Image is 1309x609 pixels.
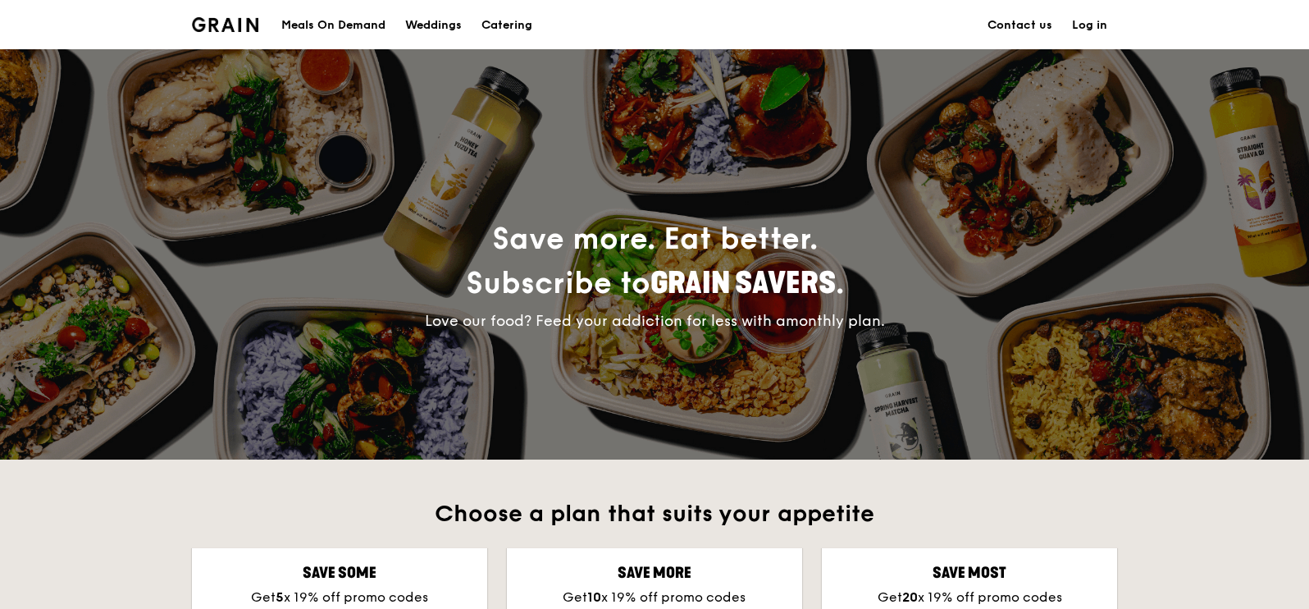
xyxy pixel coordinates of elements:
div: Save some [205,561,474,584]
a: Weddings [395,1,472,50]
strong: 5 [276,589,284,605]
span: Love our food? Feed your addiction for less with a [425,312,885,330]
div: Meals On Demand [281,1,385,50]
span: Choose a plan that suits your appetite [435,500,874,528]
a: Log in [1062,1,1117,50]
img: Grain [192,17,258,32]
div: Save more [520,561,789,584]
div: Get x 19% off promo codes [205,588,474,607]
strong: 20 [902,589,918,605]
span: Subscribe to . [466,266,844,301]
div: Catering [481,1,532,50]
div: Get x 19% off promo codes [835,588,1104,607]
span: Grain Savers [650,266,836,301]
div: Weddings [405,1,462,50]
div: Save most [835,561,1104,584]
span: Save more. Eat better. [466,222,844,301]
span: monthly plan. [786,312,885,330]
div: Get x 19% off promo codes [520,588,789,607]
a: Contact us [978,1,1062,50]
a: Catering [472,1,542,50]
strong: 10 [587,589,601,605]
